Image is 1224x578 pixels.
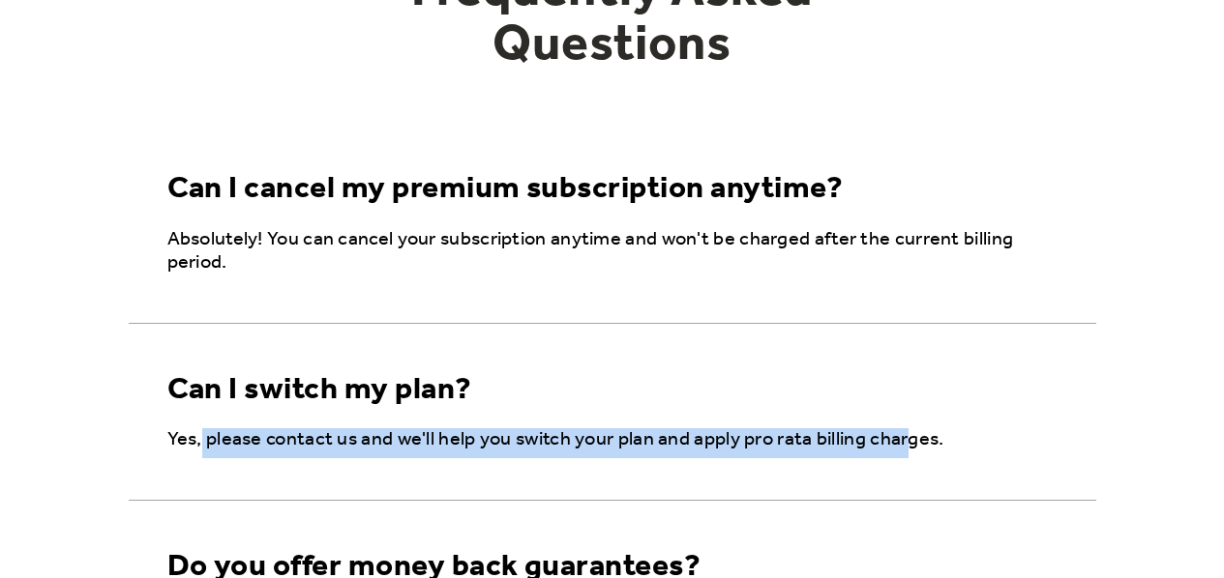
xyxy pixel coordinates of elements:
[167,228,1065,275] p: Absolutely! You can cancel your subscription anytime and won't be charged after the current billi...
[167,171,844,208] div: Can I cancel my premium subscription anytime?
[167,372,472,409] div: Can I switch my plan?
[167,428,1065,451] p: Yes, please contact us and we'll help you switch your plan and apply pro rata billing charges.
